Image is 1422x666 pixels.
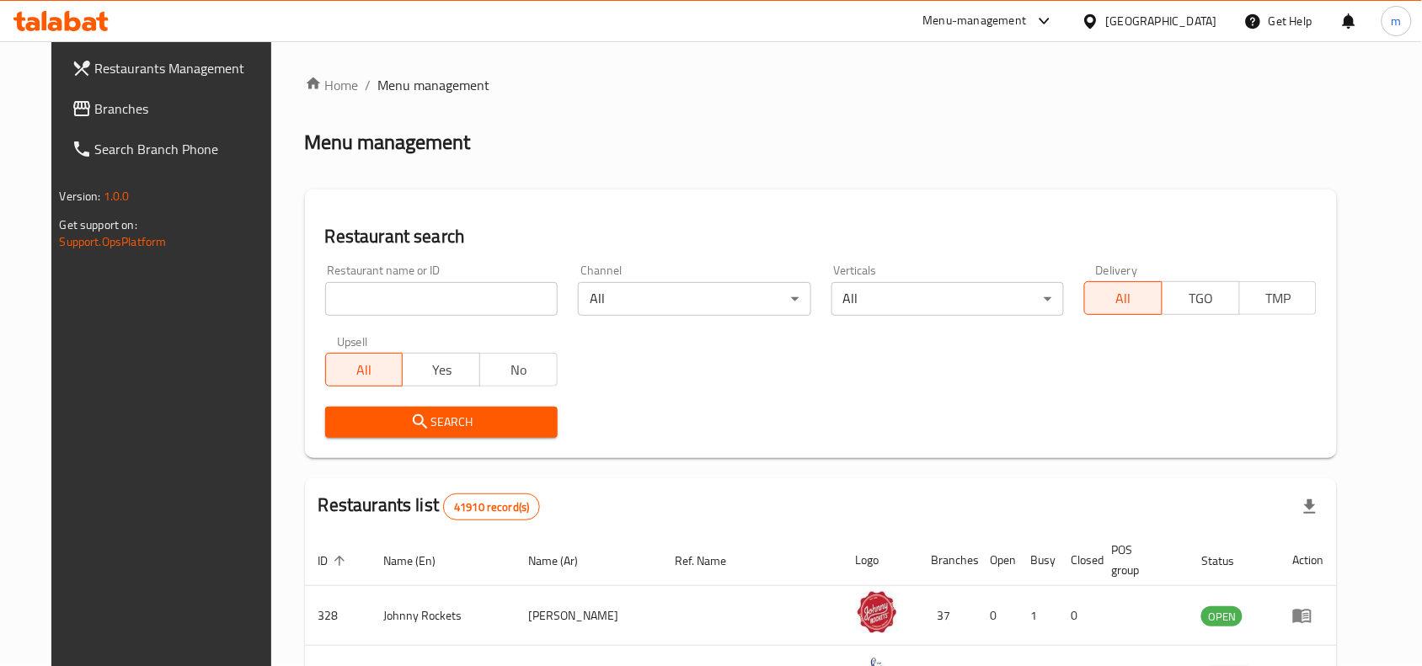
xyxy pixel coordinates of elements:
[528,551,600,571] span: Name (Ar)
[95,99,275,119] span: Branches
[60,214,137,236] span: Get support on:
[305,75,1338,95] nav: breadcrumb
[977,535,1018,586] th: Open
[443,493,540,520] div: Total records count
[515,586,661,646] td: [PERSON_NAME]
[402,353,480,386] button: Yes
[856,591,898,633] img: Johnny Rockets
[479,353,558,386] button: No
[1239,281,1318,315] button: TMP
[333,358,397,382] span: All
[842,535,918,586] th: Logo
[371,586,516,646] td: Johnny Rockets
[1058,535,1099,586] th: Closed
[923,11,1027,31] div: Menu-management
[378,75,490,95] span: Menu management
[95,139,275,159] span: Search Branch Phone
[444,499,539,515] span: 41910 record(s)
[325,224,1318,249] h2: Restaurant search
[366,75,372,95] li: /
[831,282,1064,316] div: All
[58,129,289,169] a: Search Branch Phone
[1392,12,1402,30] span: m
[305,586,371,646] td: 328
[60,231,167,253] a: Support.OpsPlatform
[305,129,471,156] h2: Menu management
[1169,286,1233,311] span: TGO
[58,88,289,129] a: Branches
[318,551,350,571] span: ID
[1162,281,1240,315] button: TGO
[675,551,748,571] span: Ref. Name
[1290,487,1330,527] div: Export file
[325,282,558,316] input: Search for restaurant name or ID..
[1096,264,1138,276] label: Delivery
[104,185,130,207] span: 1.0.0
[337,336,368,348] label: Upsell
[1247,286,1311,311] span: TMP
[325,353,404,386] button: All
[1058,586,1099,646] td: 0
[325,407,558,438] button: Search
[1112,540,1168,580] span: POS group
[1018,535,1058,586] th: Busy
[578,282,810,316] div: All
[1018,586,1058,646] td: 1
[384,551,458,571] span: Name (En)
[60,185,101,207] span: Version:
[95,58,275,78] span: Restaurants Management
[918,535,977,586] th: Branches
[339,412,544,433] span: Search
[1084,281,1163,315] button: All
[305,75,359,95] a: Home
[1092,286,1156,311] span: All
[487,358,551,382] span: No
[1201,606,1243,626] div: OPEN
[1201,551,1256,571] span: Status
[1292,605,1323,626] div: Menu
[977,586,1018,646] td: 0
[1201,607,1243,626] span: OPEN
[918,586,977,646] td: 37
[58,48,289,88] a: Restaurants Management
[1106,12,1217,30] div: [GEOGRAPHIC_DATA]
[318,493,541,520] h2: Restaurants list
[1279,535,1337,586] th: Action
[409,358,473,382] span: Yes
